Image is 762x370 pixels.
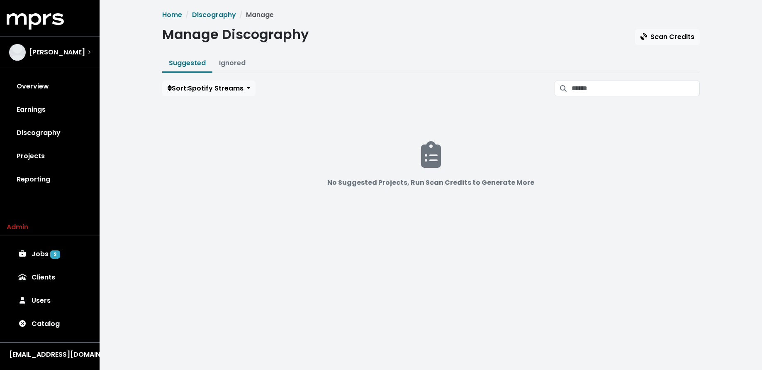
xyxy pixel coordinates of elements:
[169,58,206,68] a: Suggested
[7,16,64,26] a: mprs logo
[29,47,85,57] span: [PERSON_NAME]
[162,81,256,96] button: Sort:Spotify Streams
[572,81,700,96] input: Search suggested projects
[7,75,93,98] a: Overview
[162,10,700,20] nav: breadcrumb
[635,29,700,45] button: Scan Credits
[7,98,93,121] a: Earnings
[236,10,274,20] li: Manage
[7,289,93,312] a: Users
[192,10,236,20] a: Discography
[219,58,246,68] a: Ignored
[7,145,93,168] a: Projects
[9,350,90,360] div: [EMAIL_ADDRESS][DOMAIN_NAME]
[7,266,93,289] a: Clients
[168,83,243,93] span: Sort: Spotify Streams
[7,168,93,191] a: Reporting
[50,250,60,259] span: 2
[327,178,534,187] b: No Suggested Projects, Run Scan Credits to Generate More
[7,312,93,336] a: Catalog
[162,27,309,42] h1: Manage Discography
[640,32,694,42] span: Scan Credits
[9,44,26,61] img: The selected account / producer
[7,243,93,266] a: Jobs 2
[7,349,93,360] button: [EMAIL_ADDRESS][DOMAIN_NAME]
[7,121,93,145] a: Discography
[162,10,182,20] a: Home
